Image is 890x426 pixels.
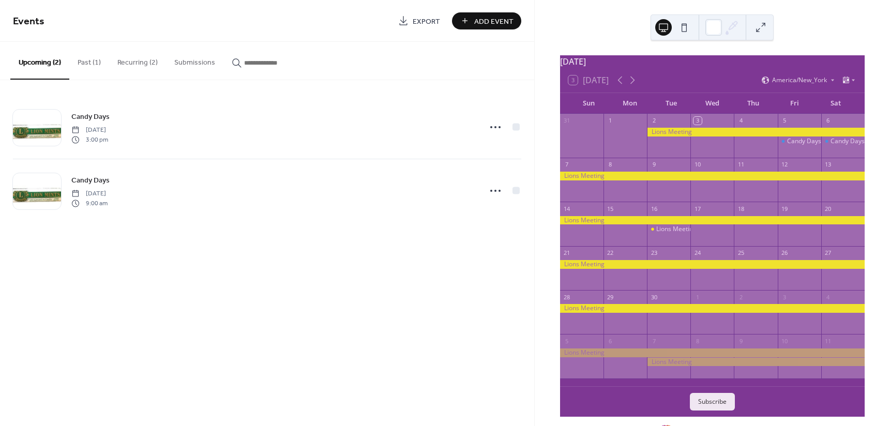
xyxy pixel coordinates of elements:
[568,93,610,114] div: Sun
[563,249,571,257] div: 21
[824,205,832,212] div: 20
[781,337,789,345] div: 10
[772,77,827,83] span: America/New_York
[71,135,108,144] span: 3:00 pm
[737,293,745,301] div: 2
[781,205,789,212] div: 19
[560,304,865,313] div: Lions Meeting
[10,42,69,80] button: Upcoming (2)
[787,137,821,146] div: Candy Days
[563,205,571,212] div: 14
[71,174,110,186] a: Candy Days
[650,117,658,125] div: 2
[831,137,865,146] div: Candy Days
[647,225,690,234] div: Lions Meeting
[560,216,865,225] div: Lions Meeting
[781,249,789,257] div: 26
[690,393,735,410] button: Subscribe
[693,337,701,345] div: 8
[691,93,733,114] div: Wed
[824,249,832,257] div: 27
[607,161,614,169] div: 8
[560,260,865,269] div: Lions Meeting
[647,128,865,136] div: Lions Meeting
[815,93,856,114] div: Sat
[737,249,745,257] div: 25
[607,293,614,301] div: 29
[651,93,692,114] div: Tue
[607,205,614,212] div: 15
[647,358,865,367] div: Lions Meeting
[821,137,865,146] div: Candy Days
[71,112,110,123] span: Candy Days
[781,293,789,301] div: 3
[650,205,658,212] div: 16
[413,16,440,27] span: Export
[563,161,571,169] div: 7
[563,337,571,345] div: 5
[656,225,697,234] div: Lions Meeting
[109,42,166,79] button: Recurring (2)
[452,12,521,29] button: Add Event
[733,93,774,114] div: Thu
[13,11,44,32] span: Events
[650,293,658,301] div: 30
[71,189,108,199] span: [DATE]
[607,249,614,257] div: 22
[607,117,614,125] div: 1
[609,93,651,114] div: Mon
[166,42,223,79] button: Submissions
[560,172,865,180] div: Lions Meeting
[560,348,865,357] div: Lions Meeting
[774,93,816,114] div: Fri
[563,117,571,125] div: 31
[693,161,701,169] div: 10
[71,126,108,135] span: [DATE]
[71,199,108,208] span: 9:00 am
[693,117,701,125] div: 3
[824,117,832,125] div: 6
[737,337,745,345] div: 9
[69,42,109,79] button: Past (1)
[737,161,745,169] div: 11
[693,205,701,212] div: 17
[693,249,701,257] div: 24
[71,111,110,123] a: Candy Days
[607,337,614,345] div: 6
[693,293,701,301] div: 1
[737,117,745,125] div: 4
[563,293,571,301] div: 28
[390,12,448,29] a: Export
[650,337,658,345] div: 7
[781,161,789,169] div: 12
[824,293,832,301] div: 4
[824,337,832,345] div: 11
[824,161,832,169] div: 13
[778,137,821,146] div: Candy Days
[560,55,865,68] div: [DATE]
[737,205,745,212] div: 18
[650,161,658,169] div: 9
[781,117,789,125] div: 5
[71,175,110,186] span: Candy Days
[650,249,658,257] div: 23
[474,16,514,27] span: Add Event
